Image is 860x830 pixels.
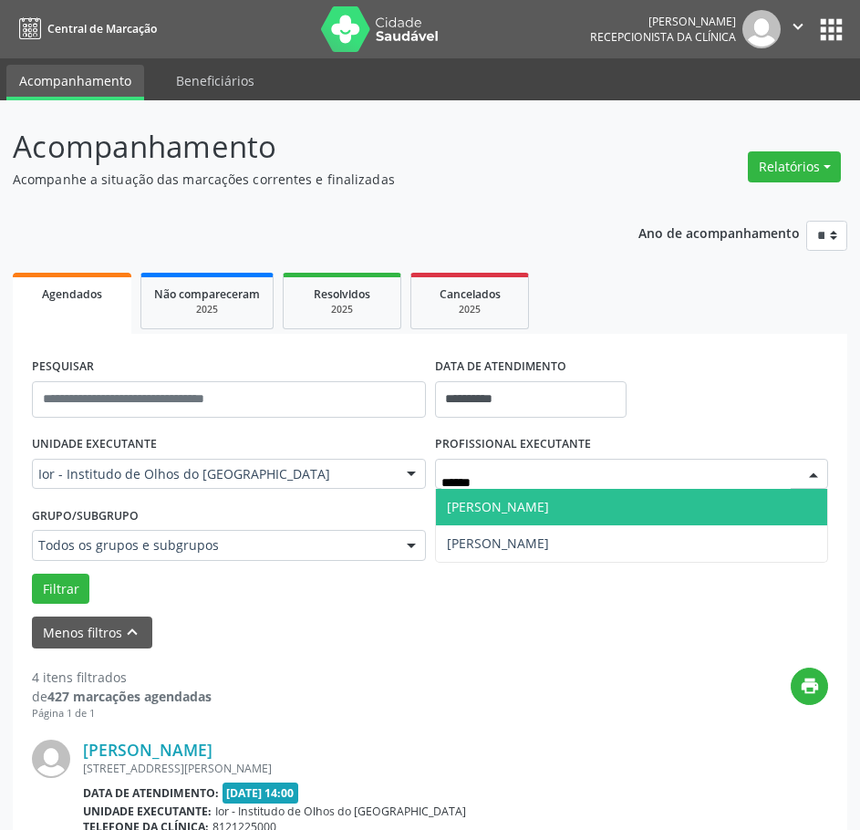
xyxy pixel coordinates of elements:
[38,465,389,483] span: Ior - Institudo de Olhos do [GEOGRAPHIC_DATA]
[32,740,70,778] img: img
[47,688,212,705] strong: 427 marcações agendadas
[32,502,139,530] label: Grupo/Subgrupo
[32,687,212,706] div: de
[122,622,142,642] i: keyboard_arrow_up
[163,65,267,97] a: Beneficiários
[638,221,800,244] p: Ano de acompanhamento
[800,676,820,696] i: print
[38,536,389,555] span: Todos os grupos e subgrupos
[47,21,157,36] span: Central de Marcação
[435,431,591,459] label: PROFISSIONAL EXECUTANTE
[13,170,597,189] p: Acompanhe a situação das marcações correntes e finalizadas
[32,706,212,721] div: Página 1 de 1
[13,124,597,170] p: Acompanhamento
[32,353,94,381] label: PESQUISAR
[590,29,736,45] span: Recepcionista da clínica
[83,740,212,760] a: [PERSON_NAME]
[447,498,549,515] span: [PERSON_NAME]
[154,286,260,302] span: Não compareceram
[83,804,212,819] b: Unidade executante:
[424,303,515,316] div: 2025
[32,574,89,605] button: Filtrar
[791,668,828,705] button: print
[815,14,847,46] button: apps
[435,353,566,381] label: DATA DE ATENDIMENTO
[223,783,299,804] span: [DATE] 14:00
[748,151,841,182] button: Relatórios
[781,10,815,48] button: 
[6,65,144,100] a: Acompanhamento
[83,785,219,801] b: Data de atendimento:
[440,286,501,302] span: Cancelados
[788,16,808,36] i: 
[32,431,157,459] label: UNIDADE EXECUTANTE
[83,761,554,776] div: [STREET_ADDRESS][PERSON_NAME]
[314,286,370,302] span: Resolvidos
[590,14,736,29] div: [PERSON_NAME]
[154,303,260,316] div: 2025
[742,10,781,48] img: img
[32,668,212,687] div: 4 itens filtrados
[215,804,466,819] span: Ior - Institudo de Olhos do [GEOGRAPHIC_DATA]
[13,14,157,44] a: Central de Marcação
[447,534,549,552] span: [PERSON_NAME]
[42,286,102,302] span: Agendados
[296,303,388,316] div: 2025
[32,617,152,648] button: Menos filtroskeyboard_arrow_up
